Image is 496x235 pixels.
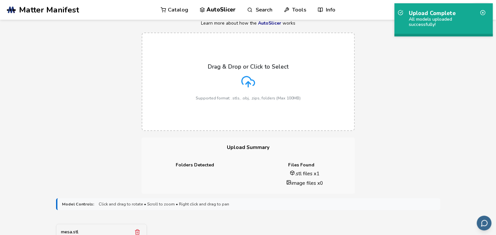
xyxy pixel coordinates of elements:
[409,17,478,27] div: All models uploaded successfully!
[61,229,78,235] div: mesa.stl
[142,138,355,158] h3: Upload Summary
[258,20,281,26] a: AutoSlicer
[477,216,491,230] button: Send feedback via email
[259,170,350,177] li: .stl files x 1
[99,202,229,206] span: Click and drag to rotate • Scroll to zoom • Right click and drag to pan
[146,162,244,168] h4: Folders Detected
[19,5,79,14] span: Matter Manifest
[62,202,94,206] strong: Model Controls:
[196,96,301,100] p: Supported format: .stls, .obj, .zips, folders (Max 100MB)
[409,10,478,17] p: Upload Complete
[253,162,350,168] h4: Files Found
[208,63,288,70] p: Drag & Drop or Click to Select
[259,180,350,186] li: image files x 0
